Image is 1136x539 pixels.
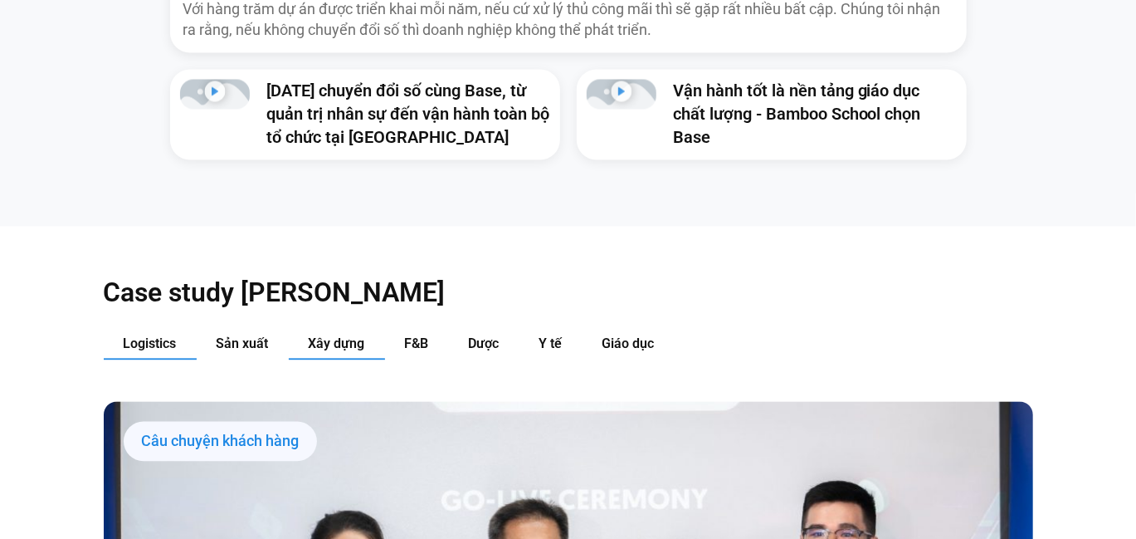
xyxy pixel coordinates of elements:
span: Giáo dục [602,336,655,352]
span: F&B [405,336,429,352]
span: Logistics [124,336,177,352]
span: Y tế [539,336,563,352]
span: Dược [469,336,500,352]
div: Câu chuyện khách hàng [124,422,317,462]
span: Xây dựng [309,336,365,352]
h2: Case study [PERSON_NAME] [104,277,1033,310]
div: Phát video [611,81,631,108]
div: Phát video [204,81,225,108]
a: [DATE] chuyển đổi số cùng Base, từ quản trị nhân sự đến vận hành toàn bộ tổ chức tại [GEOGRAPHIC_... [266,81,549,148]
a: Vận hành tốt là nền tảng giáo dục chất lượng - Bamboo School chọn Base [673,81,921,148]
span: Sản xuất [217,336,269,352]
